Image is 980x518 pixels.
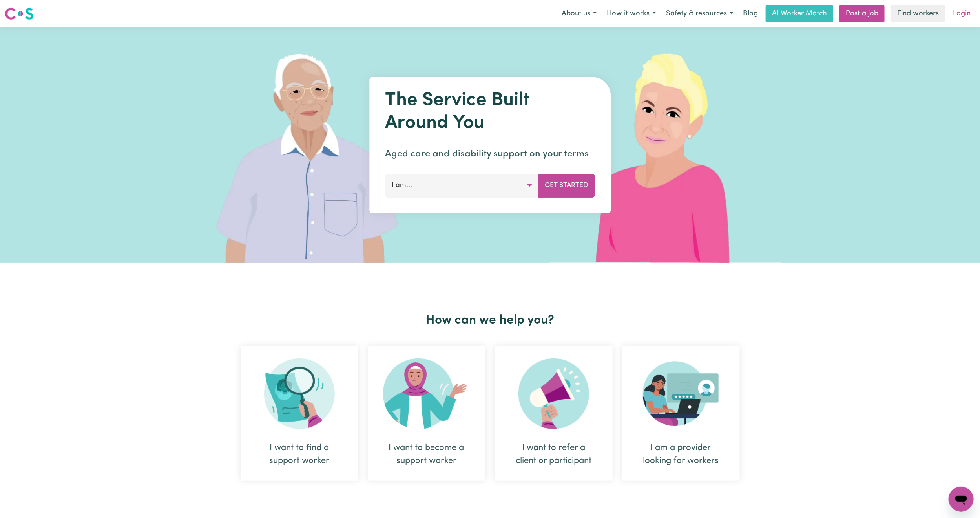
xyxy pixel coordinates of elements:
[643,358,719,429] img: Provider
[383,358,470,429] img: Become Worker
[557,5,602,22] button: About us
[766,5,833,22] a: AI Worker Match
[839,5,885,22] a: Post a job
[5,7,34,21] img: Careseekers logo
[948,5,975,22] a: Login
[518,358,589,429] img: Refer
[661,5,738,22] button: Safety & resources
[264,358,335,429] img: Search
[5,5,34,23] a: Careseekers logo
[738,5,763,22] a: Blog
[495,346,613,481] div: I want to refer a client or participant
[236,313,745,328] h2: How can we help you?
[385,147,595,161] p: Aged care and disability support on your terms
[385,89,595,134] h1: The Service Built Around You
[641,442,721,467] div: I am a provider looking for workers
[368,346,485,481] div: I want to become a support worker
[602,5,661,22] button: How it works
[891,5,945,22] a: Find workers
[622,346,740,481] div: I am a provider looking for workers
[538,174,595,197] button: Get Started
[514,442,594,467] div: I want to refer a client or participant
[259,442,339,467] div: I want to find a support worker
[949,487,974,512] iframe: Button to launch messaging window, conversation in progress
[385,174,538,197] button: I am...
[241,346,358,481] div: I want to find a support worker
[387,442,467,467] div: I want to become a support worker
